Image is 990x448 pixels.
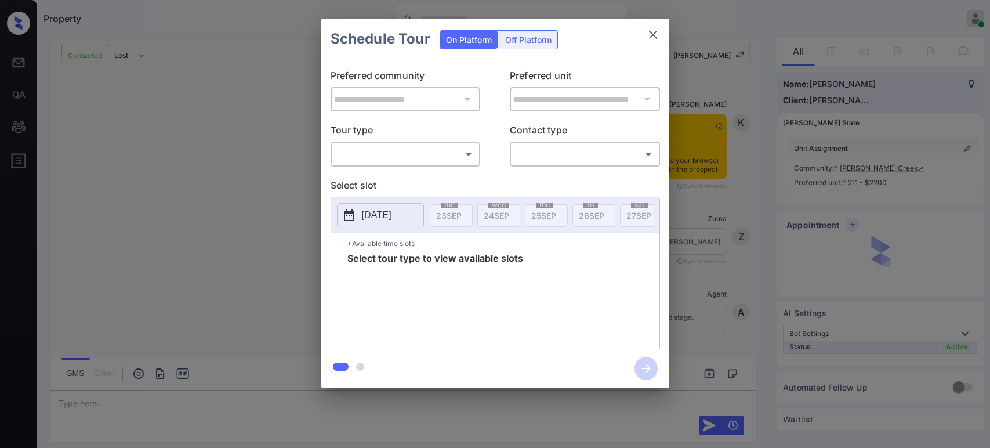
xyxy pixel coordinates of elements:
p: Tour type [331,123,481,142]
h2: Schedule Tour [321,19,440,59]
p: Contact type [510,123,660,142]
p: Preferred community [331,68,481,87]
div: On Platform [440,31,498,49]
p: *Available time slots [347,233,659,254]
span: Select tour type to view available slots [347,254,523,346]
p: Preferred unit [510,68,660,87]
button: [DATE] [337,203,424,227]
p: Select slot [331,178,660,197]
p: [DATE] [362,208,391,222]
div: Off Platform [499,31,557,49]
button: close [641,23,665,46]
